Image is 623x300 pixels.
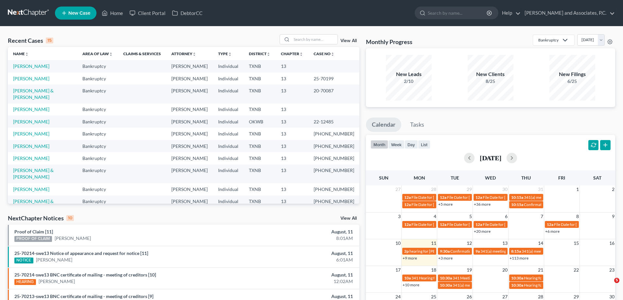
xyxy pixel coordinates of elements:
[126,7,169,19] a: Client Portal
[276,183,308,195] td: 13
[68,11,90,16] span: New Case
[14,258,33,263] div: NOTICE
[218,51,232,56] a: Typeunfold_more
[502,185,508,193] span: 30
[13,155,49,161] a: [PERSON_NAME]
[537,239,544,247] span: 14
[213,183,244,195] td: Individual
[244,140,276,152] td: TXNB
[77,128,118,140] td: Bankruptcy
[292,35,337,44] input: Search by name...
[611,185,615,193] span: 2
[386,78,432,85] div: 2/10
[244,196,276,214] td: TXNB
[77,140,118,152] td: Bankruptcy
[14,279,36,285] div: HEARING
[340,216,357,221] a: View All
[276,140,308,152] td: 13
[414,175,425,181] span: Mon
[510,256,528,261] a: +113 more
[403,256,417,261] a: +9 more
[466,266,473,274] span: 19
[213,116,244,128] td: Individual
[308,152,359,164] td: [PHONE_NUMBER]
[171,51,196,56] a: Attorneyunfold_more
[166,60,213,72] td: [PERSON_NAME]
[276,103,308,116] td: 13
[418,140,430,149] button: list
[476,249,480,254] span: 9a
[511,249,521,254] span: 8:15a
[511,283,523,288] span: 10:30a
[511,202,523,207] span: 10:15a
[276,196,308,214] td: 13
[430,266,437,274] span: 18
[13,76,49,81] a: [PERSON_NAME]
[166,165,213,183] td: [PERSON_NAME]
[244,235,353,242] div: 8:01AM
[411,222,464,227] span: File Date for [PERSON_NAME]
[166,183,213,195] td: [PERSON_NAME]
[331,52,335,56] i: unfold_more
[267,52,270,56] i: unfold_more
[213,152,244,164] td: Individual
[13,63,49,69] a: [PERSON_NAME]
[450,249,559,254] span: Confirmation hearing for [PERSON_NAME] & [PERSON_NAME]
[281,51,303,56] a: Chapterunfold_more
[379,175,389,181] span: Sun
[395,185,401,193] span: 27
[244,116,276,128] td: OKWB
[611,213,615,220] span: 9
[213,60,244,72] td: Individual
[371,140,388,149] button: month
[433,213,437,220] span: 4
[213,165,244,183] td: Individual
[483,195,535,200] span: File Date for [PERSON_NAME]
[524,195,622,200] span: 341(a) meeting for [PERSON_NAME] & [PERSON_NAME]
[14,250,148,256] a: 25-70214-swe13 Notice of appearance and request for notice [11]
[404,202,411,207] span: 12a
[228,52,232,56] i: unfold_more
[483,222,570,227] span: File Date for [PERSON_NAME] & [PERSON_NAME]
[14,272,156,277] a: 25-70214-swe13 BNC certificate of mailing - meeting of creditors [10]
[244,272,353,278] div: August, 11
[404,276,411,280] span: 10a
[213,85,244,103] td: Individual
[485,175,496,181] span: Wed
[13,119,49,124] a: [PERSON_NAME]
[8,37,53,44] div: Recent Cases
[77,196,118,214] td: Bankruptcy
[547,222,553,227] span: 12a
[521,7,615,19] a: [PERSON_NAME] and Associates, P.C.
[502,266,508,274] span: 20
[244,229,353,235] div: August, 11
[77,183,118,195] td: Bankruptcy
[397,213,401,220] span: 3
[366,118,401,132] a: Calendar
[166,152,213,164] td: [PERSON_NAME]
[25,52,29,56] i: unfold_more
[308,140,359,152] td: [PHONE_NUMBER]
[438,256,453,261] a: +3 more
[166,140,213,152] td: [PERSON_NAME]
[480,249,544,254] span: 341(a) meeting for [PERSON_NAME]
[593,175,601,181] span: Sat
[166,103,213,116] td: [PERSON_NAME]
[244,128,276,140] td: TXNB
[440,283,452,288] span: 10:30a
[299,52,303,56] i: unfold_more
[192,52,196,56] i: unfold_more
[573,266,580,274] span: 22
[244,257,353,263] div: 6:01AM
[14,229,53,234] a: Proof of Claim [11]
[476,195,482,200] span: 12a
[77,85,118,103] td: Bankruptcy
[276,128,308,140] td: 13
[404,195,411,200] span: 12a
[504,213,508,220] span: 6
[440,195,446,200] span: 12a
[77,103,118,116] td: Bankruptcy
[468,71,513,78] div: New Clients
[545,229,560,234] a: +6 more
[244,165,276,183] td: TXNB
